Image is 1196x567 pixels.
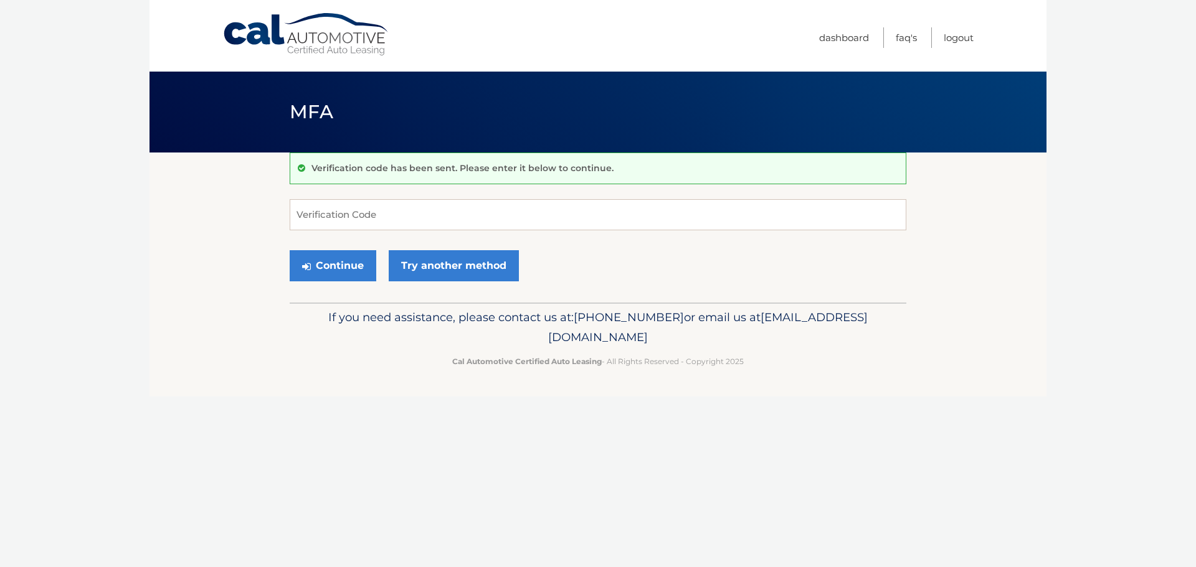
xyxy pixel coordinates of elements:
p: - All Rights Reserved - Copyright 2025 [298,355,898,368]
a: FAQ's [896,27,917,48]
a: Try another method [389,250,519,281]
strong: Cal Automotive Certified Auto Leasing [452,357,602,366]
button: Continue [290,250,376,281]
p: If you need assistance, please contact us at: or email us at [298,307,898,347]
p: Verification code has been sent. Please enter it below to continue. [311,162,614,174]
span: [PHONE_NUMBER] [574,310,684,324]
input: Verification Code [290,199,906,230]
span: [EMAIL_ADDRESS][DOMAIN_NAME] [548,310,868,344]
a: Cal Automotive [222,12,391,57]
a: Logout [944,27,974,48]
a: Dashboard [819,27,869,48]
span: MFA [290,100,333,123]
